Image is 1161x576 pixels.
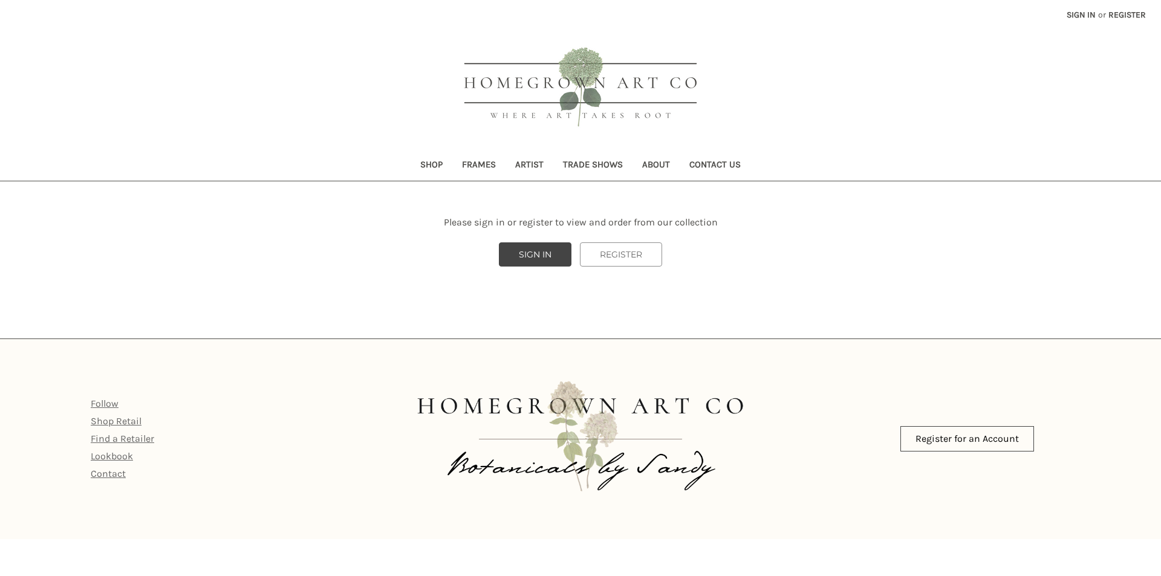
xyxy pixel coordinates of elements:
[444,34,717,143] img: HOMEGROWN ART CO
[580,242,662,267] a: REGISTER
[444,216,718,228] span: Please sign in or register to view and order from our collection
[506,151,553,181] a: Artist
[900,427,1034,452] a: Register for an Account
[91,398,119,410] a: Follow
[499,242,571,267] a: SIGN IN
[452,151,506,181] a: Frames
[91,433,154,445] a: Find a Retailer
[633,151,680,181] a: About
[91,451,133,462] a: Lookbook
[1097,8,1107,21] span: or
[680,151,750,181] a: Contact Us
[553,151,633,181] a: Trade Shows
[411,151,452,181] a: Shop
[91,468,126,480] a: Contact
[91,416,141,427] a: Shop Retail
